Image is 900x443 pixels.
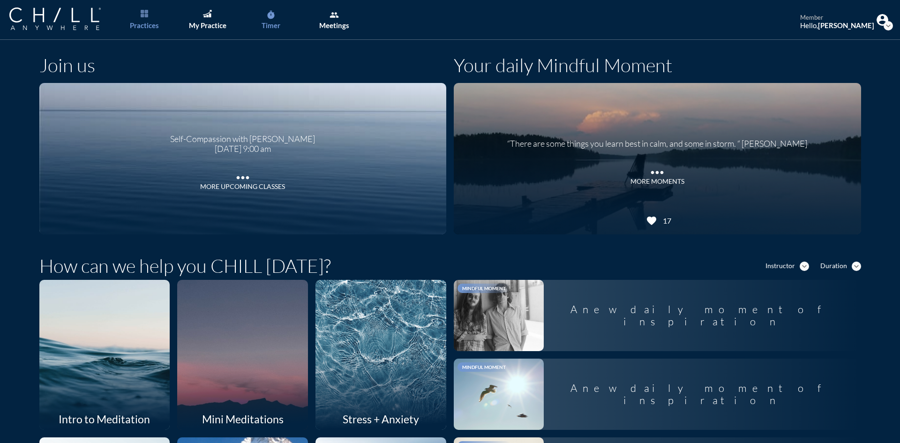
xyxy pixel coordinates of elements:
[818,21,874,30] strong: [PERSON_NAME]
[462,364,506,370] span: Mindful Moment
[319,21,349,30] div: Meetings
[266,10,276,20] i: timer
[9,8,101,30] img: Company Logo
[130,21,159,30] div: Practices
[39,54,95,76] h1: Join us
[544,296,861,336] div: A new daily moment of inspiration
[170,127,315,144] div: Self-Compassion with [PERSON_NAME]
[660,216,671,225] div: 17
[9,8,120,31] a: Company Logo
[203,10,211,17] img: Graph
[454,54,672,76] h1: Your daily Mindful Moment
[330,10,339,20] i: group
[315,408,446,430] div: Stress + Anxiety
[646,215,657,226] i: favorite
[141,10,148,17] img: List
[200,183,285,191] div: More Upcoming Classes
[462,285,506,291] span: Mindful Moment
[544,375,861,414] div: A new daily moment of inspiration
[170,144,315,154] div: [DATE] 9:00 am
[877,14,888,26] img: Profile icon
[507,132,807,149] div: “There are some things you learn best in calm, and some in storm. “ [PERSON_NAME]
[630,178,684,186] div: MORE MOMENTS
[800,262,809,271] i: expand_more
[39,408,170,430] div: Intro to Meditation
[233,168,252,182] i: more_horiz
[262,21,280,30] div: Timer
[800,14,874,22] div: member
[884,21,893,30] i: expand_more
[648,163,667,177] i: more_horiz
[852,262,861,271] i: expand_more
[800,21,874,30] div: Hello,
[39,255,331,277] h1: How can we help you CHILL [DATE]?
[820,262,847,270] div: Duration
[189,21,226,30] div: My Practice
[765,262,795,270] div: Instructor
[177,408,308,430] div: Mini Meditations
